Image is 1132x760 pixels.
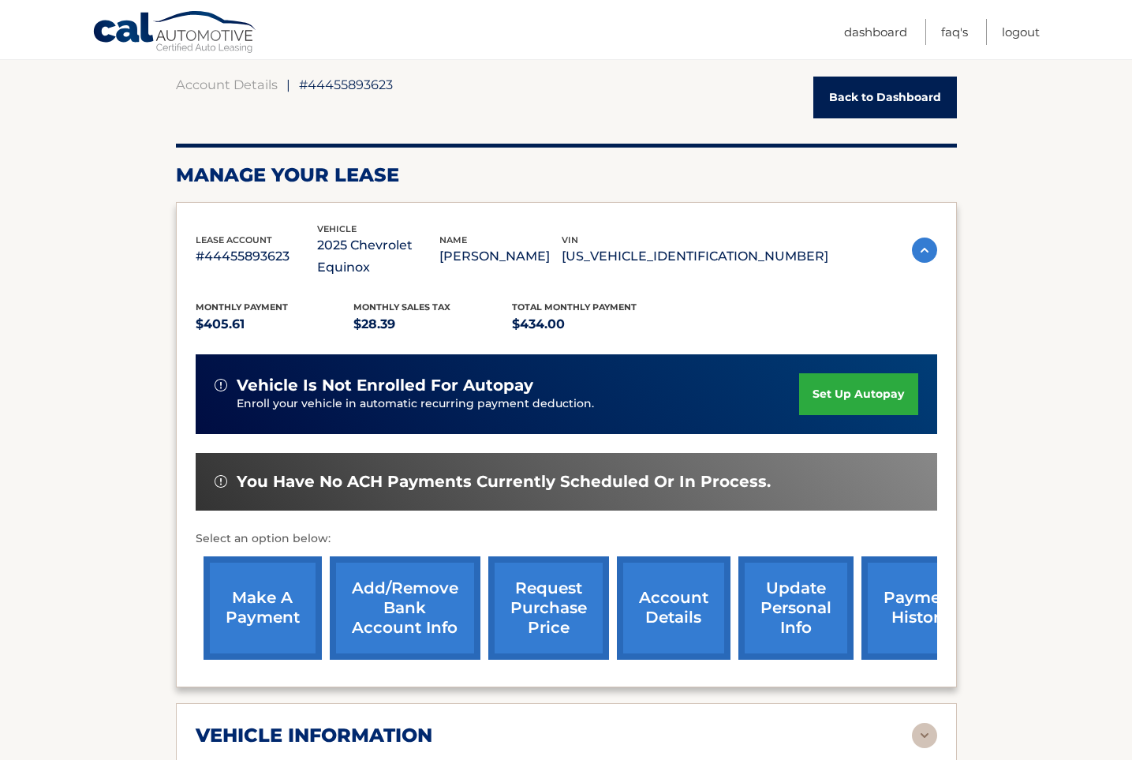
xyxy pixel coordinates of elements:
a: Add/Remove bank account info [330,556,480,660]
span: lease account [196,234,272,245]
a: payment history [861,556,980,660]
a: set up autopay [799,373,917,415]
span: #44455893623 [299,77,393,92]
span: vehicle [317,223,357,234]
img: accordion-rest.svg [912,723,937,748]
p: $434.00 [512,313,671,335]
p: $405.61 [196,313,354,335]
span: Monthly sales Tax [353,301,450,313]
span: name [439,234,467,245]
h2: vehicle information [196,724,432,747]
a: Account Details [176,77,278,92]
a: Cal Automotive [92,10,258,56]
a: update personal info [738,556,854,660]
p: [US_VEHICLE_IDENTIFICATION_NUMBER] [562,245,828,268]
img: alert-white.svg [215,475,227,488]
p: 2025 Chevrolet Equinox [317,234,439,279]
a: Dashboard [844,19,907,45]
p: Enroll your vehicle in automatic recurring payment deduction. [237,395,800,413]
span: You have no ACH payments currently scheduled or in process. [237,472,771,492]
a: make a payment [204,556,322,660]
a: request purchase price [488,556,609,660]
span: Total Monthly Payment [512,301,637,313]
a: Back to Dashboard [813,77,957,118]
h2: Manage Your Lease [176,163,957,187]
p: #44455893623 [196,245,318,268]
p: [PERSON_NAME] [439,245,562,268]
a: FAQ's [941,19,968,45]
a: account details [617,556,730,660]
span: vehicle is not enrolled for autopay [237,376,533,395]
a: Logout [1002,19,1040,45]
p: $28.39 [353,313,512,335]
span: Monthly Payment [196,301,288,313]
img: alert-white.svg [215,379,227,391]
img: accordion-active.svg [912,238,937,263]
span: vin [562,234,578,245]
p: Select an option below: [196,530,937,548]
span: | [286,77,290,92]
